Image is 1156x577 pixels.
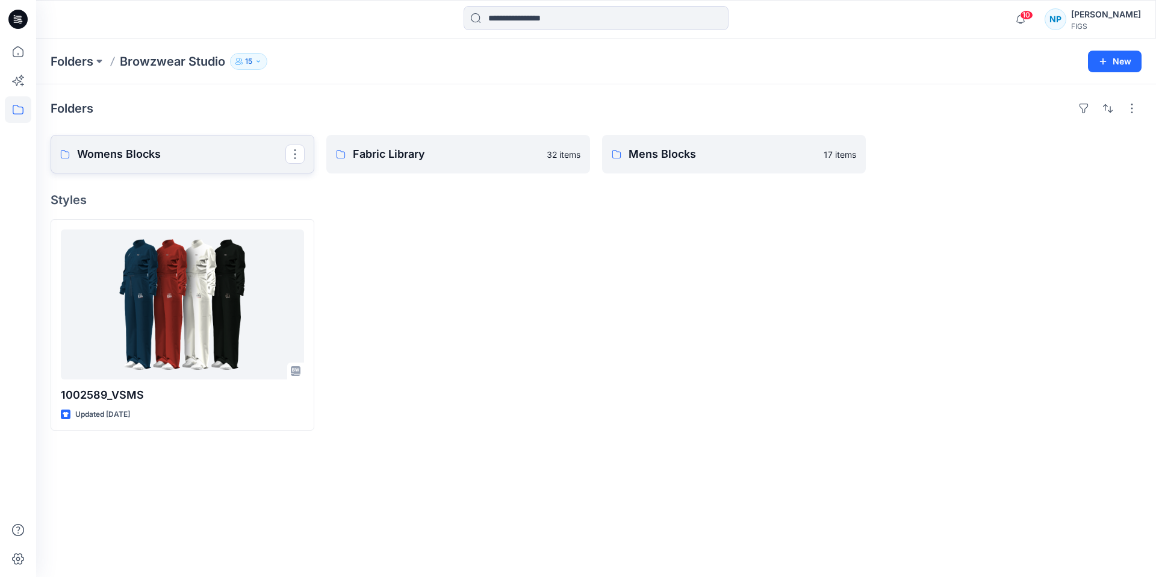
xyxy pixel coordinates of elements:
p: Mens Blocks [629,146,816,163]
a: Folders [51,53,93,70]
a: 1002589_VSMS [61,229,304,379]
p: Updated [DATE] [75,408,130,421]
a: Womens Blocks [51,135,314,173]
span: 10 [1020,10,1033,20]
a: Fabric Library32 items [326,135,590,173]
p: Browzwear Studio [120,53,225,70]
a: Mens Blocks17 items [602,135,866,173]
p: Womens Blocks [77,146,285,163]
p: 17 items [824,148,856,161]
p: 15 [245,55,252,68]
p: Fabric Library [353,146,539,163]
h4: Styles [51,193,1142,207]
button: New [1088,51,1142,72]
div: [PERSON_NAME] [1071,7,1141,22]
p: 32 items [547,148,580,161]
p: 1002589_VSMS [61,387,304,404]
div: NP [1045,8,1066,30]
div: FIGS [1071,22,1141,31]
button: 15 [230,53,267,70]
h4: Folders [51,101,93,116]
